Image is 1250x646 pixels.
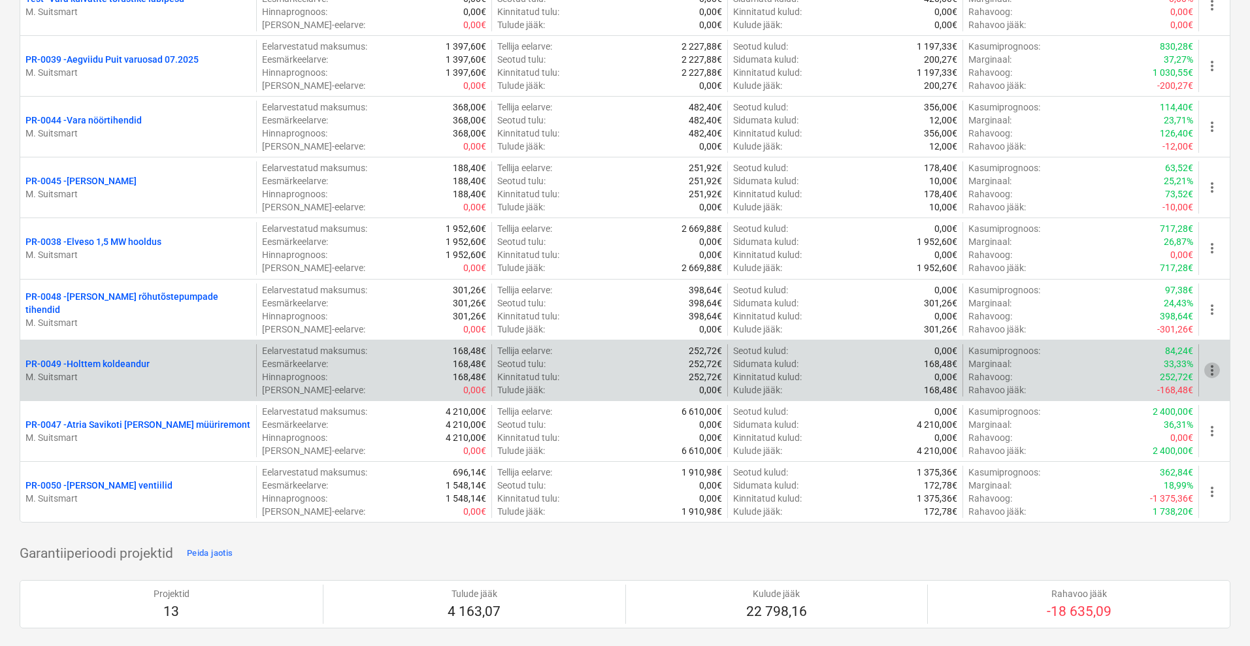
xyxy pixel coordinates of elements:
[917,492,957,505] p: 1 375,36€
[968,492,1012,505] p: Rahavoog :
[733,101,788,114] p: Seotud kulud :
[929,140,957,153] p: 12,00€
[25,479,251,505] div: PR-0050 -[PERSON_NAME] ventiilidM. Suitsmart
[262,101,367,114] p: Eelarvestatud maksumus :
[733,79,782,92] p: Kulude jääk :
[25,418,251,444] div: PR-0047 -Atria Savikoti [PERSON_NAME] müüriremontM. Suitsmart
[689,101,722,114] p: 482,40€
[733,222,788,235] p: Seotud kulud :
[682,261,722,274] p: 2 669,88€
[968,222,1040,235] p: Kasumiprognoos :
[25,316,251,329] p: M. Suitsmart
[924,357,957,370] p: 168,48€
[733,323,782,336] p: Kulude jääk :
[262,222,367,235] p: Eelarvestatud maksumus :
[1165,187,1193,201] p: 73,52€
[262,235,328,248] p: Eesmärkeelarve :
[968,431,1012,444] p: Rahavoog :
[262,492,327,505] p: Hinnaprognoos :
[463,140,486,153] p: 0,00€
[497,66,559,79] p: Kinnitatud tulu :
[689,297,722,310] p: 398,64€
[25,174,251,201] div: PR-0045 -[PERSON_NAME]M. Suitsmart
[463,18,486,31] p: 0,00€
[1160,127,1193,140] p: 126,40€
[968,370,1012,383] p: Rahavoog :
[1160,370,1193,383] p: 252,72€
[689,357,722,370] p: 252,72€
[968,18,1026,31] p: Rahavoo jääk :
[1204,58,1220,74] span: more_vert
[968,187,1012,201] p: Rahavoog :
[733,492,802,505] p: Kinnitatud kulud :
[1164,235,1193,248] p: 26,87%
[446,418,486,431] p: 4 210,00€
[497,40,552,53] p: Tellija eelarve :
[689,344,722,357] p: 252,72€
[934,310,957,323] p: 0,00€
[25,235,161,248] p: PR-0038 - Elveso 1,5 MW hooldus
[497,344,552,357] p: Tellija eelarve :
[453,187,486,201] p: 188,40€
[968,174,1012,187] p: Marginaal :
[689,114,722,127] p: 482,40€
[699,492,722,505] p: 0,00€
[25,114,251,140] div: PR-0044 -Vara nöörtihendidM. Suitsmart
[968,114,1012,127] p: Marginaal :
[689,310,722,323] p: 398,64€
[968,140,1026,153] p: Rahavoo jääk :
[446,40,486,53] p: 1 397,60€
[968,261,1026,274] p: Rahavoo jääk :
[497,370,559,383] p: Kinnitatud tulu :
[497,431,559,444] p: Kinnitatud tulu :
[917,261,957,274] p: 1 952,60€
[453,127,486,140] p: 368,00€
[689,283,722,297] p: 398,64€
[1160,466,1193,479] p: 362,84€
[699,235,722,248] p: 0,00€
[262,383,365,396] p: [PERSON_NAME]-eelarve :
[446,431,486,444] p: 4 210,00€
[699,323,722,336] p: 0,00€
[262,53,328,66] p: Eesmärkeelarve :
[934,248,957,261] p: 0,00€
[262,444,365,457] p: [PERSON_NAME]-eelarve :
[1204,484,1220,500] span: more_vert
[463,79,486,92] p: 0,00€
[262,18,365,31] p: [PERSON_NAME]-eelarve :
[25,370,251,383] p: M. Suitsmart
[262,344,367,357] p: Eelarvestatud maksumus :
[1204,423,1220,439] span: more_vert
[453,466,486,479] p: 696,14€
[689,174,722,187] p: 251,92€
[446,492,486,505] p: 1 548,14€
[968,357,1012,370] p: Marginaal :
[497,18,545,31] p: Tulude jääk :
[917,235,957,248] p: 1 952,60€
[497,383,545,396] p: Tulude jääk :
[917,444,957,457] p: 4 210,00€
[497,140,545,153] p: Tulude jääk :
[262,40,367,53] p: Eelarvestatud maksumus :
[968,418,1012,431] p: Marginaal :
[699,431,722,444] p: 0,00€
[262,261,365,274] p: [PERSON_NAME]-eelarve :
[453,344,486,357] p: 168,48€
[733,174,798,187] p: Sidumata kulud :
[699,18,722,31] p: 0,00€
[733,66,802,79] p: Kinnitatud kulud :
[497,101,552,114] p: Tellija eelarve :
[25,418,250,431] p: PR-0047 - Atria Savikoti [PERSON_NAME] müüriremont
[497,444,545,457] p: Tulude jääk :
[497,174,546,187] p: Seotud tulu :
[924,479,957,492] p: 172,78€
[733,187,802,201] p: Kinnitatud kulud :
[453,310,486,323] p: 301,26€
[733,235,798,248] p: Sidumata kulud :
[463,261,486,274] p: 0,00€
[682,66,722,79] p: 2 227,88€
[25,53,251,79] div: PR-0039 -Aegviidu Puit varuosad 07.2025M. Suitsmart
[1160,310,1193,323] p: 398,64€
[934,18,957,31] p: 0,00€
[262,297,328,310] p: Eesmärkeelarve :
